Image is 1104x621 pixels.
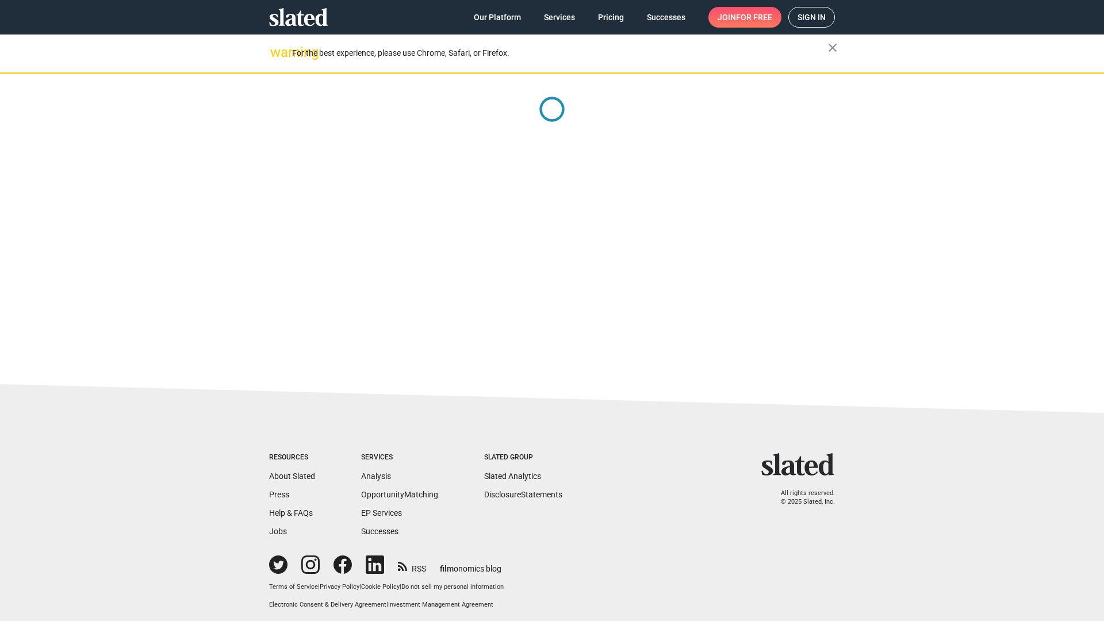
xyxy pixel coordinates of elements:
[535,7,584,28] a: Services
[398,557,426,574] a: RSS
[388,601,493,608] a: Investment Management Agreement
[589,7,633,28] a: Pricing
[269,601,386,608] a: Electronic Consent & Delivery Agreement
[318,583,320,591] span: |
[359,583,361,591] span: |
[826,41,839,55] mat-icon: close
[386,601,388,608] span: |
[484,471,541,481] a: Slated Analytics
[798,7,826,27] span: Sign in
[270,45,284,59] mat-icon: warning
[401,583,504,592] button: Do not sell my personal information
[708,7,781,28] a: Joinfor free
[638,7,695,28] a: Successes
[718,7,772,28] span: Join
[544,7,575,28] span: Services
[647,7,685,28] span: Successes
[361,490,438,499] a: OpportunityMatching
[361,471,391,481] a: Analysis
[320,583,359,591] a: Privacy Policy
[269,508,313,517] a: Help & FAQs
[269,527,287,536] a: Jobs
[484,490,562,499] a: DisclosureStatements
[788,7,835,28] a: Sign in
[361,527,398,536] a: Successes
[292,45,828,61] div: For the best experience, please use Chrome, Safari, or Firefox.
[484,453,562,462] div: Slated Group
[598,7,624,28] span: Pricing
[269,490,289,499] a: Press
[465,7,530,28] a: Our Platform
[361,508,402,517] a: EP Services
[269,453,315,462] div: Resources
[269,471,315,481] a: About Slated
[400,583,401,591] span: |
[474,7,521,28] span: Our Platform
[440,554,501,574] a: filmonomics blog
[361,453,438,462] div: Services
[361,583,400,591] a: Cookie Policy
[769,489,835,506] p: All rights reserved. © 2025 Slated, Inc.
[440,564,454,573] span: film
[736,7,772,28] span: for free
[269,583,318,591] a: Terms of Service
